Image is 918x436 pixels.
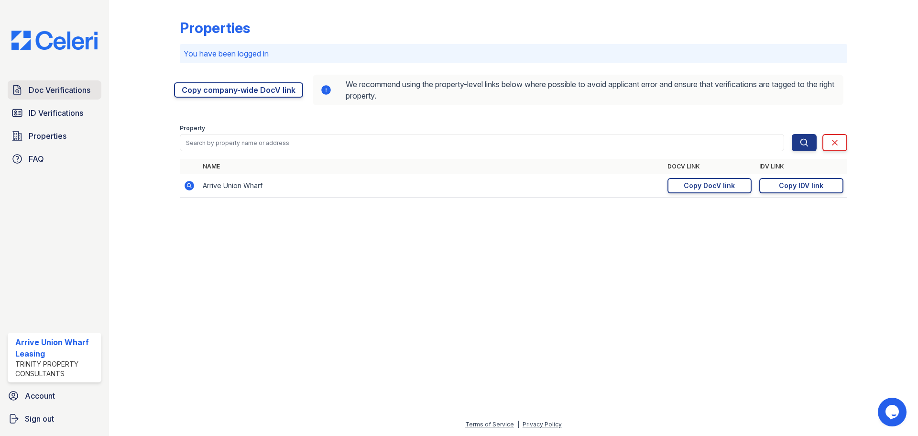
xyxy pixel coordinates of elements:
a: Sign out [4,409,105,428]
span: Doc Verifications [29,84,90,96]
a: Copy IDV link [759,178,843,193]
span: Account [25,390,55,402]
div: Copy IDV link [779,181,823,190]
label: Property [180,124,205,132]
a: Copy company-wide DocV link [174,82,303,98]
a: Copy DocV link [667,178,752,193]
div: Arrive Union Wharf Leasing [15,336,98,359]
a: Doc Verifications [8,80,101,100]
img: CE_Logo_Blue-a8612792a0a2168367f1c8372b55b34899dd931a85d93a1a3d3e32e68fde9ad4.png [4,31,105,50]
input: Search by property name or address [180,134,784,151]
div: | [517,421,519,428]
a: ID Verifications [8,103,101,123]
a: Terms of Service [465,421,514,428]
span: ID Verifications [29,107,83,119]
p: You have been logged in [184,48,843,59]
div: We recommend using the property-level links below where possible to avoid applicant error and ens... [313,75,843,105]
a: Properties [8,126,101,145]
div: Properties [180,19,250,36]
iframe: chat widget [878,398,908,426]
span: FAQ [29,153,44,165]
span: Sign out [25,413,54,425]
th: DocV Link [664,159,755,174]
span: Properties [29,130,66,142]
a: Account [4,386,105,405]
a: FAQ [8,149,101,168]
th: IDV Link [755,159,847,174]
th: Name [199,159,664,174]
div: Trinity Property Consultants [15,359,98,379]
td: Arrive Union Wharf [199,174,664,198]
a: Privacy Policy [523,421,562,428]
div: Copy DocV link [684,181,735,190]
